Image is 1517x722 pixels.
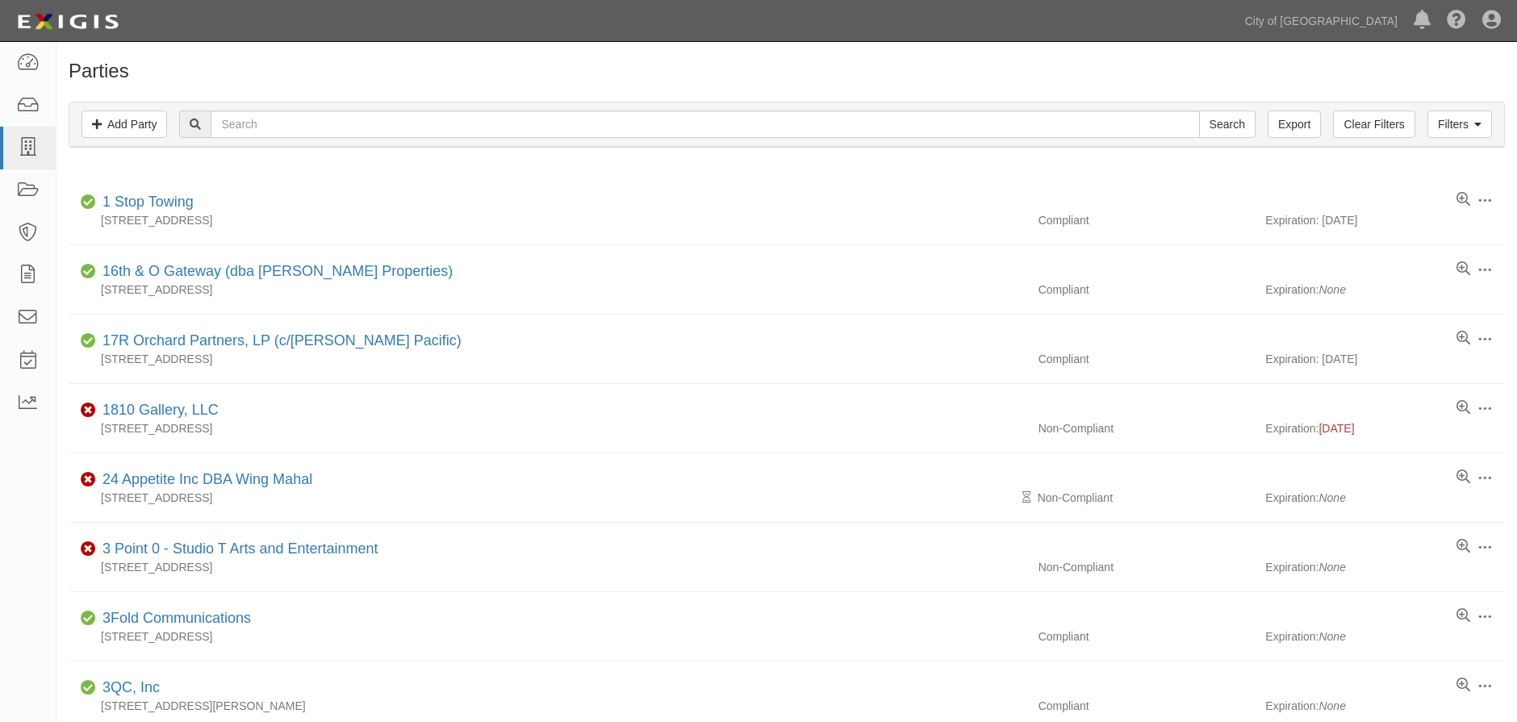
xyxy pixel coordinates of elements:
[1026,559,1266,575] div: Non-Compliant
[102,679,160,695] a: 3QC, Inc
[1026,490,1266,506] div: Non-Compliant
[1265,698,1505,714] div: Expiration:
[1265,628,1505,645] div: Expiration:
[1447,11,1466,31] i: Help Center - Complianz
[96,608,251,629] div: 3Fold Communications
[1265,351,1505,367] div: Expiration: [DATE]
[81,266,96,278] i: Compliant
[69,351,1026,367] div: [STREET_ADDRESS]
[102,194,194,210] a: 1 Stop Towing
[96,261,453,282] div: 16th & O Gateway (dba Ravel Rasmussen Properties)
[1318,491,1345,504] i: None
[1456,261,1470,278] a: View results summary
[81,336,96,347] i: Compliant
[1318,422,1354,435] span: [DATE]
[1318,561,1345,574] i: None
[69,61,1505,81] h1: Parties
[69,420,1026,436] div: [STREET_ADDRESS]
[102,540,378,557] a: 3 Point 0 - Studio T Arts and Entertainment
[102,263,453,279] a: 16th & O Gateway (dba [PERSON_NAME] Properties)
[102,332,462,348] a: 17R Orchard Partners, LP (c/[PERSON_NAME] Pacific)
[1026,282,1266,298] div: Compliant
[1026,212,1266,228] div: Compliant
[96,470,312,490] div: 24 Appetite Inc DBA Wing Mahal
[1026,351,1266,367] div: Compliant
[69,559,1026,575] div: [STREET_ADDRESS]
[1427,111,1492,138] a: Filters
[12,7,123,36] img: logo-5460c22ac91f19d4615b14bd174203de0afe785f0fc80cf4dbbc73dc1793850b.png
[1265,559,1505,575] div: Expiration:
[1237,5,1406,37] a: City of [GEOGRAPHIC_DATA]
[81,111,167,138] a: Add Party
[102,471,312,487] a: 24 Appetite Inc DBA Wing Mahal
[1456,539,1470,555] a: View results summary
[96,400,219,421] div: 1810 Gallery, LLC
[81,682,96,694] i: Compliant
[1265,420,1505,436] div: Expiration:
[1318,630,1345,643] i: None
[69,282,1026,298] div: [STREET_ADDRESS]
[211,111,1199,138] input: Search
[69,212,1026,228] div: [STREET_ADDRESS]
[1022,492,1031,503] i: Pending Review
[96,539,378,560] div: 3 Point 0 - Studio T Arts and Entertainment
[81,544,96,555] i: Non-Compliant
[1026,628,1266,645] div: Compliant
[1268,111,1321,138] a: Export
[96,192,194,213] div: 1 Stop Towing
[1333,111,1415,138] a: Clear Filters
[1026,698,1266,714] div: Compliant
[1265,212,1505,228] div: Expiration: [DATE]
[1456,192,1470,208] a: View results summary
[102,610,251,626] a: 3Fold Communications
[81,405,96,416] i: Non-Compliant
[96,331,462,352] div: 17R Orchard Partners, LP (c/o Heller Pacific)
[1318,283,1345,296] i: None
[1456,331,1470,347] a: View results summary
[96,678,160,699] div: 3QC, Inc
[81,613,96,624] i: Compliant
[1456,400,1470,416] a: View results summary
[1318,699,1345,712] i: None
[102,402,219,418] a: 1810 Gallery, LLC
[1026,420,1266,436] div: Non-Compliant
[1456,678,1470,694] a: View results summary
[69,628,1026,645] div: [STREET_ADDRESS]
[1199,111,1256,138] input: Search
[69,698,1026,714] div: [STREET_ADDRESS][PERSON_NAME]
[69,490,1026,506] div: [STREET_ADDRESS]
[1456,608,1470,624] a: View results summary
[1265,282,1505,298] div: Expiration:
[1456,470,1470,486] a: View results summary
[81,474,96,486] i: Non-Compliant
[1265,490,1505,506] div: Expiration:
[81,197,96,208] i: Compliant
